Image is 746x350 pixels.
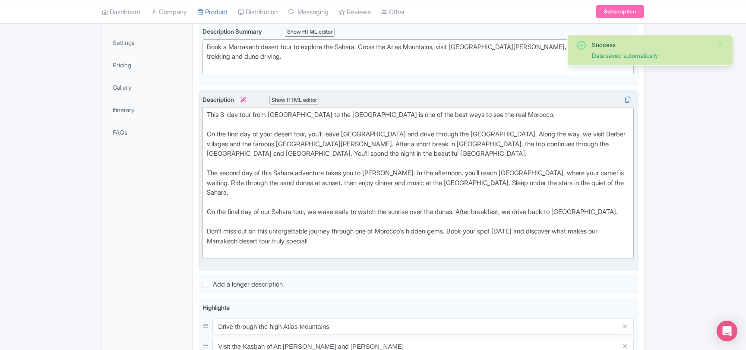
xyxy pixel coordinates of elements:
[104,55,190,75] a: Pricing
[202,96,248,103] span: Description
[717,321,737,341] div: Open Intercom Messenger
[269,96,319,105] div: Show HTML editor
[592,40,710,49] div: Success
[104,123,190,142] a: FAQs
[213,280,283,288] span: Add a longer description
[285,28,335,37] div: Show HTML editor
[207,110,629,256] div: This 3-day tour from [GEOGRAPHIC_DATA] to the [GEOGRAPHIC_DATA] is one of the best ways to see th...
[717,40,724,50] button: Close
[202,28,263,35] span: Description Summary
[202,304,230,311] span: Highlights
[592,51,710,60] div: Data saved automatically
[104,33,190,52] a: Settings
[104,78,190,97] a: Gallery
[104,100,190,120] a: Itinerary
[207,42,629,72] div: Book a Marrakech desert tour to explore the Sahara. Cross the Atlas Mountains, visit [GEOGRAPHIC_...
[596,5,644,18] a: Subscription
